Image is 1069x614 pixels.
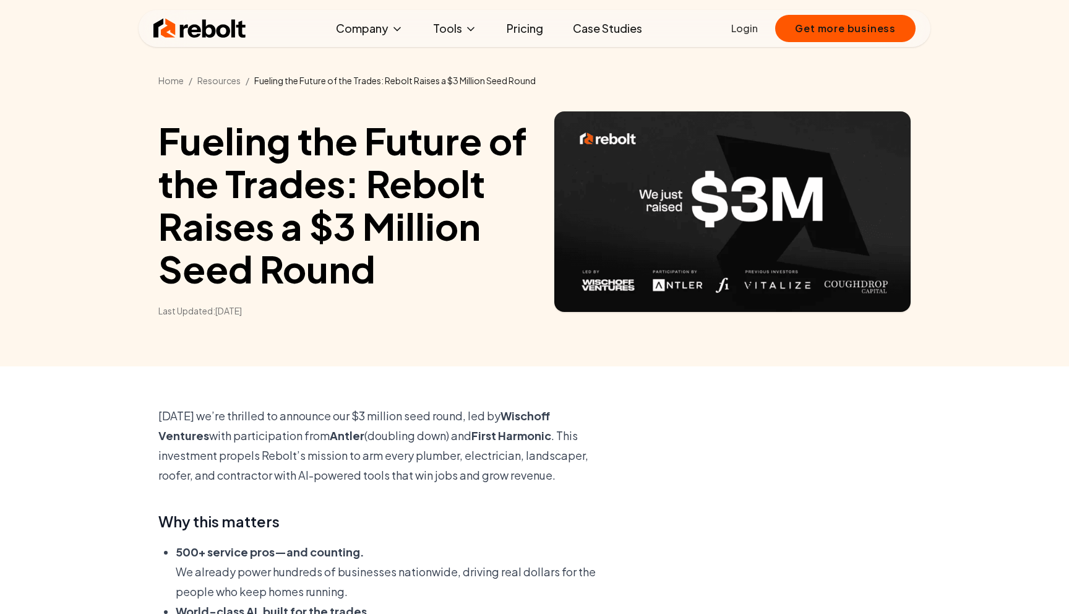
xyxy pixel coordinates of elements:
[158,406,614,485] p: [DATE] we’re thrilled to announce our $3 million seed round, led by with participation from (doub...
[326,16,413,41] button: Company
[254,74,536,87] li: Fueling the Future of the Trades: Rebolt Raises a $3 Million Seed Round
[775,15,916,42] button: Get more business
[330,428,364,443] b: Antler
[158,305,534,317] time: Last Updated: [DATE]
[563,16,652,41] a: Case Studies
[497,16,553,41] a: Pricing
[158,510,614,532] h3: Why this matters
[158,119,534,290] h1: Fueling the Future of the Trades: Rebolt Raises a $3 Million Seed Round
[189,74,192,87] li: /
[158,75,184,86] a: Home
[197,75,241,86] a: Resources
[246,74,249,87] li: /
[176,545,364,559] b: 500+ service pros—and counting.
[158,74,911,87] nav: Breadcrumb
[176,562,614,602] p: We already power hundreds of businesses nationwide, driving real dollars for the people who keep ...
[731,21,758,36] a: Login
[153,16,246,41] img: Rebolt Logo
[471,428,551,443] b: First Harmonic
[423,16,487,41] button: Tools
[554,111,911,312] img: Article hero image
